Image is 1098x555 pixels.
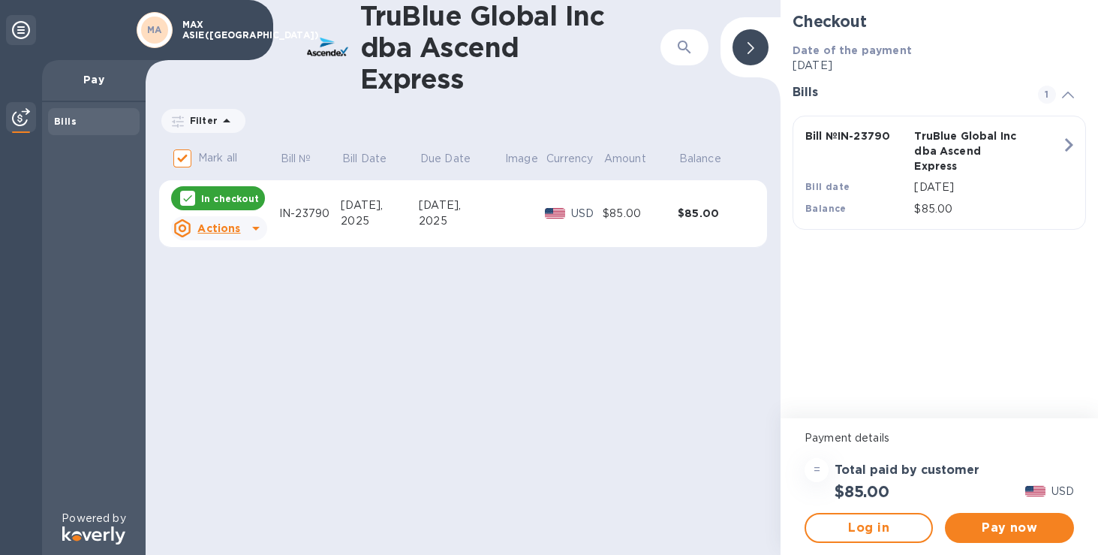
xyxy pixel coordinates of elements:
p: Pay [54,72,134,87]
button: Bill №IN-23790TruBlue Global Inc dba Ascend ExpressBill date[DATE]Balance$85.00 [793,116,1086,230]
b: Bill date [805,181,850,192]
p: $85.00 [914,201,1061,217]
p: Currency [546,151,593,167]
div: = [805,458,829,482]
div: $85.00 [678,206,753,221]
div: 2025 [341,213,419,229]
p: Powered by [62,511,125,526]
p: MAX ASIE([GEOGRAPHIC_DATA]) [182,20,257,41]
h2: $85.00 [835,482,889,501]
div: [DATE], [341,198,419,213]
p: USD [571,206,603,222]
span: Bill Date [342,151,406,167]
img: Logo [62,526,125,544]
b: MA [147,24,162,35]
b: Date of the payment [793,44,912,56]
p: Bill № [281,151,311,167]
p: Mark all [198,150,237,166]
img: USD [1025,486,1045,496]
button: Pay now [945,513,1073,543]
span: Due Date [420,151,490,167]
p: Amount [604,151,646,167]
p: Bill Date [342,151,387,167]
h3: Total paid by customer [835,463,979,478]
span: Bill № [281,151,331,167]
p: TruBlue Global Inc dba Ascend Express [914,128,1017,173]
h3: Bills [793,86,1020,100]
p: In checkout [201,192,259,205]
span: Log in [818,519,919,537]
span: Amount [604,151,666,167]
div: $85.00 [603,206,678,222]
h2: Checkout [793,12,1086,31]
b: Bills [54,116,77,127]
button: Log in [805,513,933,543]
span: Balance [679,151,741,167]
u: Actions [197,222,240,234]
div: [DATE], [419,198,504,213]
p: Filter [184,114,218,127]
span: 1 [1038,86,1056,104]
div: 2025 [419,213,504,229]
p: [DATE] [914,179,1061,195]
b: Balance [805,203,847,214]
span: Pay now [957,519,1061,537]
p: Due Date [420,151,471,167]
div: IN-23790 [279,206,341,222]
p: USD [1051,484,1074,499]
p: [DATE] [793,58,1086,74]
p: Bill № IN-23790 [805,128,908,143]
p: Image [505,151,538,167]
p: Payment details [805,430,1074,446]
img: USD [545,208,565,219]
p: Balance [679,151,721,167]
